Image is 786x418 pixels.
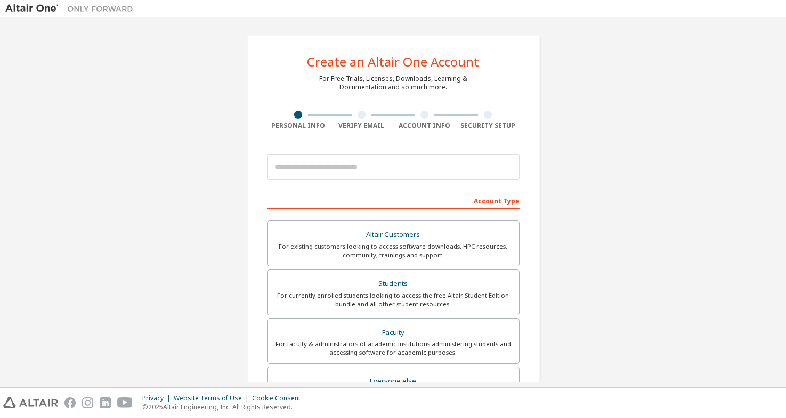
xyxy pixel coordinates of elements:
div: Account Type [267,192,520,209]
p: © 2025 Altair Engineering, Inc. All Rights Reserved. [142,403,307,412]
div: Create an Altair One Account [307,55,479,68]
div: For faculty & administrators of academic institutions administering students and accessing softwa... [274,340,513,357]
img: facebook.svg [64,397,76,408]
div: Security Setup [456,121,520,130]
div: Personal Info [267,121,330,130]
div: Students [274,276,513,291]
img: altair_logo.svg [3,397,58,408]
div: Faculty [274,325,513,340]
div: For existing customers looking to access software downloads, HPC resources, community, trainings ... [274,242,513,259]
div: For currently enrolled students looking to access the free Altair Student Edition bundle and all ... [274,291,513,308]
div: For Free Trials, Licenses, Downloads, Learning & Documentation and so much more. [319,75,467,92]
div: Website Terms of Use [174,394,252,403]
div: Everyone else [274,374,513,389]
img: youtube.svg [117,397,133,408]
img: Altair One [5,3,139,14]
div: Privacy [142,394,174,403]
div: Account Info [393,121,457,130]
img: instagram.svg [82,397,93,408]
div: Cookie Consent [252,394,307,403]
div: Verify Email [330,121,393,130]
img: linkedin.svg [100,397,111,408]
div: Altair Customers [274,227,513,242]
